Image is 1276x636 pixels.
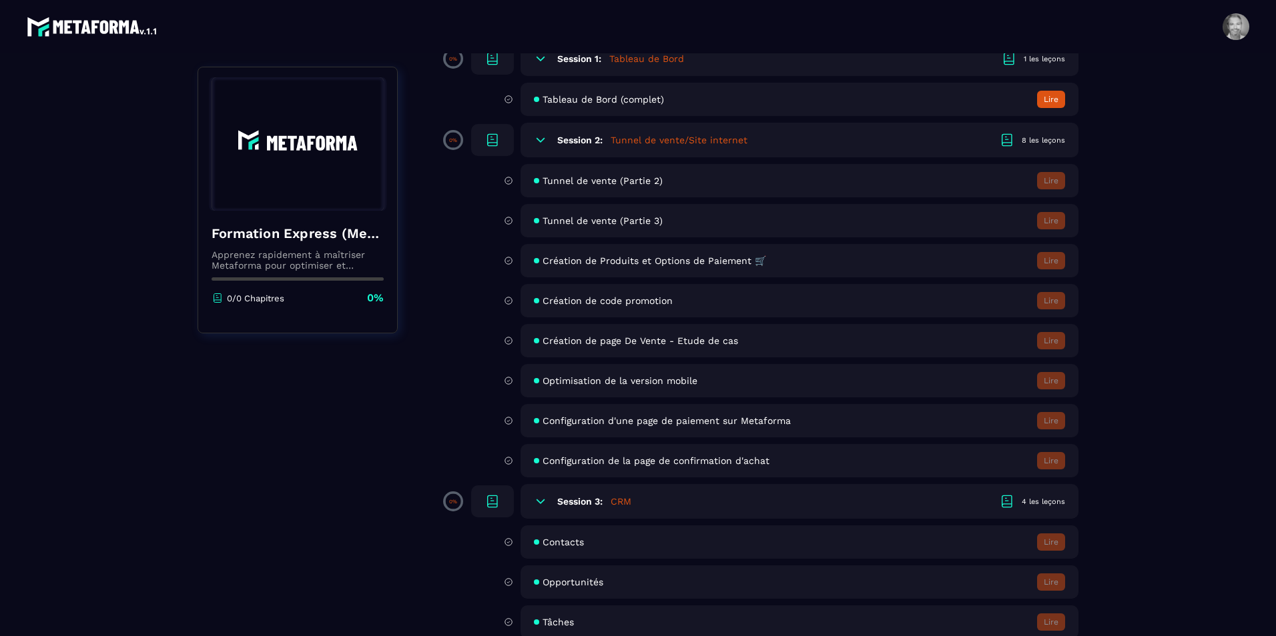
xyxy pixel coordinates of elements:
button: Lire [1037,172,1065,189]
span: Tunnel de vente (Partie 2) [543,175,663,186]
h6: Session 1: [557,53,601,64]
h5: Tunnel de vente/Site internet [611,133,747,147]
button: Lire [1037,292,1065,309]
p: 0% [367,291,384,305]
div: 8 les leçons [1022,135,1065,145]
p: 0/0 Chapitres [227,293,284,303]
h4: Formation Express (Metaforma) [212,224,384,243]
span: Contacts [543,537,584,547]
span: Configuration d'une page de paiement sur Metaforma [543,415,791,426]
h6: Session 3: [557,496,603,507]
button: Lire [1037,613,1065,631]
span: Optimisation de la version mobile [543,375,697,386]
h5: CRM [611,495,631,508]
button: Lire [1037,412,1065,429]
div: 4 les leçons [1022,497,1065,507]
span: Création de code promotion [543,295,673,306]
div: 1 les leçons [1024,54,1065,64]
h6: Session 2: [557,135,603,145]
p: Apprenez rapidement à maîtriser Metaforma pour optimiser et automatiser votre business. 🚀 [212,249,384,271]
span: Opportunités [543,577,603,587]
img: logo [27,13,159,40]
span: Tunnel de vente (Partie 3) [543,215,663,226]
button: Lire [1037,372,1065,389]
h5: Tableau de Bord [609,52,684,65]
span: Tâches [543,617,574,627]
span: Création de page De Vente - Etude de cas [543,335,738,346]
span: Création de Produits et Options de Paiement 🛒 [543,255,766,266]
button: Lire [1037,452,1065,469]
button: Lire [1037,332,1065,349]
p: 0% [449,137,457,143]
img: banner [208,77,387,211]
span: Tableau de Bord (complet) [543,94,664,105]
button: Lire [1037,91,1065,108]
button: Lire [1037,573,1065,591]
span: Configuration de la page de confirmation d'achat [543,455,769,466]
button: Lire [1037,212,1065,229]
p: 0% [449,56,457,62]
button: Lire [1037,252,1065,269]
button: Lire [1037,533,1065,551]
p: 0% [449,499,457,505]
